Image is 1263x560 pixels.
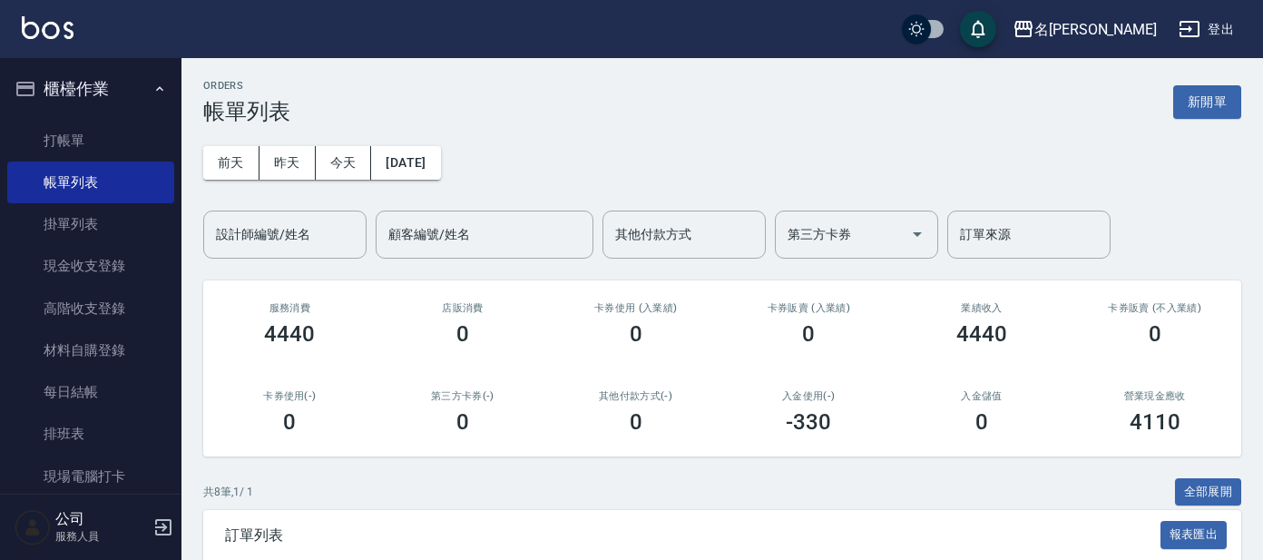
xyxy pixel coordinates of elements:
h2: 卡券使用 (入業績) [571,302,700,314]
img: Logo [22,16,73,39]
h2: 營業現金應收 [1090,390,1219,402]
a: 掛單列表 [7,203,174,245]
a: 打帳單 [7,120,174,162]
a: 報表匯出 [1160,526,1228,543]
h2: 入金儲值 [917,390,1047,402]
button: 新開單 [1173,85,1241,119]
button: 報表匯出 [1160,521,1228,549]
h3: 4110 [1130,409,1180,435]
h3: 4440 [956,321,1007,347]
button: [DATE] [371,146,440,180]
a: 高階收支登錄 [7,288,174,329]
a: 現金收支登錄 [7,245,174,287]
h2: 卡券使用(-) [225,390,355,402]
button: 名[PERSON_NAME] [1005,11,1164,48]
span: 訂單列表 [225,526,1160,545]
div: 名[PERSON_NAME] [1034,18,1157,41]
h3: 0 [1149,321,1161,347]
h3: 0 [456,409,469,435]
a: 每日結帳 [7,371,174,413]
h2: 卡券販賣 (入業績) [744,302,874,314]
button: 昨天 [259,146,316,180]
h3: 4440 [264,321,315,347]
h3: 帳單列表 [203,99,290,124]
h2: 業績收入 [917,302,1047,314]
h2: ORDERS [203,80,290,92]
h2: 入金使用(-) [744,390,874,402]
h3: 0 [283,409,296,435]
h3: 0 [802,321,815,347]
button: 全部展開 [1175,478,1242,506]
h3: 0 [975,409,988,435]
a: 現場電腦打卡 [7,456,174,497]
h2: 卡券販賣 (不入業績) [1090,302,1219,314]
button: 登出 [1171,13,1241,46]
h3: 0 [456,321,469,347]
button: 前天 [203,146,259,180]
img: Person [15,509,51,545]
a: 新開單 [1173,93,1241,110]
h2: 第三方卡券(-) [398,390,528,402]
h3: 服務消費 [225,302,355,314]
button: Open [903,220,932,249]
button: save [960,11,996,47]
a: 排班表 [7,413,174,455]
h3: -330 [786,409,831,435]
h5: 公司 [55,510,148,528]
p: 服務人員 [55,528,148,545]
h3: 0 [630,409,642,435]
h2: 店販消費 [398,302,528,314]
button: 今天 [316,146,372,180]
p: 共 8 筆, 1 / 1 [203,484,253,500]
button: 櫃檯作業 [7,65,174,113]
a: 材料自購登錄 [7,329,174,371]
h2: 其他付款方式(-) [571,390,700,402]
a: 帳單列表 [7,162,174,203]
h3: 0 [630,321,642,347]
